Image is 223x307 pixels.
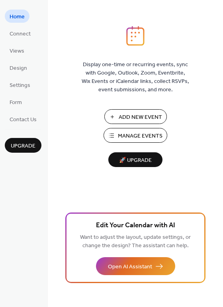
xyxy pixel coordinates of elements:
[126,26,145,46] img: logo_icon.svg
[118,132,162,140] span: Manage Events
[96,220,175,231] span: Edit Your Calendar with AI
[5,27,35,40] a: Connect
[5,78,35,91] a: Settings
[104,128,167,143] button: Manage Events
[108,152,162,167] button: 🚀 Upgrade
[5,61,32,74] a: Design
[10,64,27,73] span: Design
[5,138,41,153] button: Upgrade
[11,142,35,150] span: Upgrade
[10,13,25,21] span: Home
[5,95,27,108] a: Form
[104,109,167,124] button: Add New Event
[119,113,162,122] span: Add New Event
[113,155,158,166] span: 🚀 Upgrade
[5,112,41,126] a: Contact Us
[82,61,189,94] span: Display one-time or recurring events, sync with Google, Outlook, Zoom, Eventbrite, Wix Events or ...
[10,30,31,38] span: Connect
[80,232,191,251] span: Want to adjust the layout, update settings, or change the design? The assistant can help.
[10,47,24,55] span: Views
[5,44,29,57] a: Views
[10,98,22,107] span: Form
[96,257,175,275] button: Open AI Assistant
[10,81,30,90] span: Settings
[5,10,29,23] a: Home
[10,116,37,124] span: Contact Us
[108,263,152,271] span: Open AI Assistant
